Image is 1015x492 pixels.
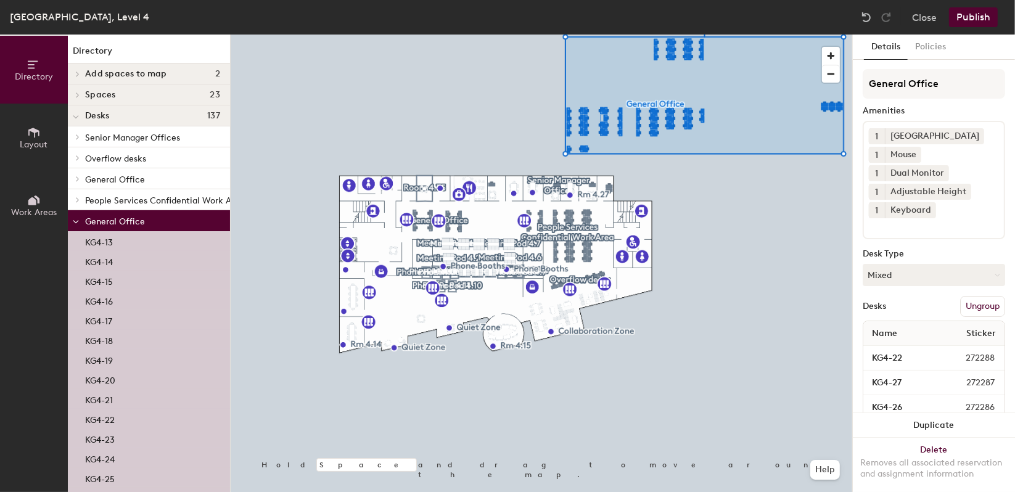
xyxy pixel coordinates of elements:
[85,313,112,327] p: KG4-17
[869,202,885,218] button: 1
[880,11,892,23] img: Redo
[85,195,244,206] span: People Services Confidential Work Area
[85,293,113,307] p: KG4-16
[85,234,113,248] p: KG4-13
[885,128,984,144] div: [GEOGRAPHIC_DATA]
[853,438,1015,492] button: DeleteRemoves all associated reservation and assignment information
[863,264,1005,286] button: Mixed
[85,133,180,143] span: Senior Manager Offices
[860,11,873,23] img: Undo
[85,352,113,366] p: KG4-19
[85,174,145,185] span: General Office
[863,249,1005,259] div: Desk Type
[207,111,220,121] span: 137
[68,44,230,64] h1: Directory
[866,350,936,367] input: Unnamed desk
[960,296,1005,317] button: Ungroup
[876,149,879,162] span: 1
[869,147,885,163] button: 1
[863,301,886,311] div: Desks
[20,139,48,150] span: Layout
[885,147,921,163] div: Mouse
[85,69,167,79] span: Add spaces to map
[863,106,1005,116] div: Amenities
[936,401,1002,414] span: 272286
[15,72,53,82] span: Directory
[85,392,113,406] p: KG4-21
[949,7,998,27] button: Publish
[912,7,937,27] button: Close
[960,322,1002,345] span: Sticker
[885,202,936,218] div: Keyboard
[85,111,109,121] span: Desks
[936,351,1002,365] span: 272288
[85,332,113,346] p: KG4-18
[11,207,57,218] span: Work Areas
[885,184,971,200] div: Adjustable Height
[85,253,113,268] p: KG4-14
[869,128,885,144] button: 1
[908,35,953,60] button: Policies
[853,413,1015,438] button: Duplicate
[85,451,115,465] p: KG4-24
[876,186,879,199] span: 1
[869,165,885,181] button: 1
[85,273,113,287] p: KG4-15
[876,167,879,180] span: 1
[885,165,949,181] div: Dual Monitor
[866,322,903,345] span: Name
[210,90,220,100] span: 23
[215,69,220,79] span: 2
[85,154,146,164] span: Overflow desks
[810,460,840,480] button: Help
[85,470,115,485] p: KG4-25
[866,399,936,416] input: Unnamed desk
[85,216,145,227] span: General Office
[869,184,885,200] button: 1
[937,376,1002,390] span: 272287
[876,130,879,143] span: 1
[10,9,149,25] div: [GEOGRAPHIC_DATA], Level 4
[85,372,115,386] p: KG4-20
[866,374,937,392] input: Unnamed desk
[860,457,1008,480] div: Removes all associated reservation and assignment information
[864,35,908,60] button: Details
[85,431,115,445] p: KG4-23
[85,90,116,100] span: Spaces
[876,204,879,217] span: 1
[85,411,115,425] p: KG4-22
